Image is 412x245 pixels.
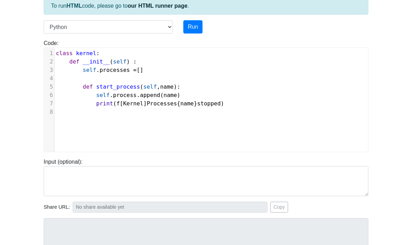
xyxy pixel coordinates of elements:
[113,58,127,65] span: self
[100,67,130,73] span: processes
[123,100,144,107] span: Kernel
[160,83,174,90] span: name
[56,50,100,57] span: :
[69,58,80,65] span: def
[96,83,140,90] span: start_process
[44,108,54,116] div: 8
[56,50,73,57] span: class
[113,92,137,98] span: process
[116,100,120,107] span: f
[44,66,54,74] div: 3
[38,39,374,152] div: Code:
[140,92,160,98] span: append
[38,158,374,196] div: Input (optional):
[76,50,96,57] span: kernel
[44,74,54,83] div: 4
[44,91,54,99] div: 6
[147,100,177,107] span: Processes
[133,67,137,73] span: =
[56,67,144,73] span: . []
[163,92,177,98] span: name
[83,58,110,65] span: __init__
[183,20,203,34] button: Run
[83,83,93,90] span: def
[44,58,54,66] div: 2
[180,100,194,107] span: name
[44,49,54,58] div: 1
[66,3,82,9] strong: HTML
[128,3,187,9] a: our HTML runner page
[56,83,181,90] span: ( , ):
[44,203,70,211] span: Share URL:
[270,202,288,213] button: Copy
[96,100,113,107] span: print
[73,202,267,213] input: No share available yet
[44,99,54,108] div: 7
[56,92,181,98] span: . . ( )
[96,92,110,98] span: self
[143,83,157,90] span: self
[197,100,221,107] span: stopped
[56,100,224,107] span: ( [ ] { } )
[56,58,137,65] span: ( ) :
[44,83,54,91] div: 5
[83,67,96,73] span: self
